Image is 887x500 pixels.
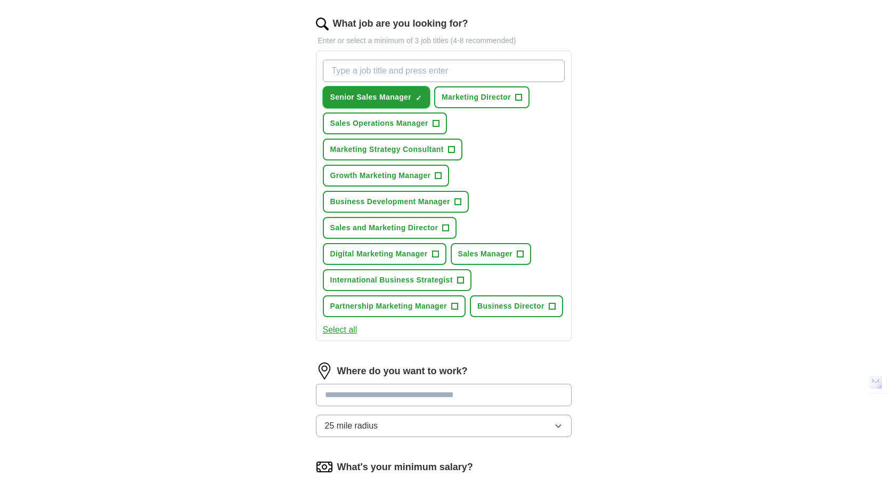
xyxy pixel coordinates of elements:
[330,118,428,129] span: Sales Operations Manager
[458,248,513,260] span: Sales Manager
[323,165,450,187] button: Growth Marketing Manager
[325,420,378,432] span: 25 mile radius
[323,217,457,239] button: Sales and Marketing Director
[333,17,468,31] label: What job are you looking for?
[330,301,447,312] span: Partnership Marketing Manager
[330,196,450,207] span: Business Development Manager
[323,112,447,134] button: Sales Operations Manager
[330,170,431,181] span: Growth Marketing Manager
[323,86,430,108] button: Senior Sales Manager✓
[323,139,462,160] button: Marketing Strategy Consultant
[442,92,511,103] span: Marketing Director
[477,301,544,312] span: Business Director
[416,94,422,102] span: ✓
[316,35,572,46] p: Enter or select a minimum of 3 job titles (4-8 recommended)
[337,364,468,378] label: Where do you want to work?
[470,295,563,317] button: Business Director
[323,60,565,82] input: Type a job title and press enter
[316,18,329,30] img: search.png
[451,243,532,265] button: Sales Manager
[323,269,471,291] button: International Business Strategist
[337,460,473,474] label: What's your minimum salary?
[316,362,333,380] img: location.png
[323,191,469,213] button: Business Development Manager
[323,324,357,336] button: Select all
[330,92,412,103] span: Senior Sales Manager
[316,415,572,437] button: 25 mile radius
[323,243,446,265] button: Digital Marketing Manager
[434,86,530,108] button: Marketing Director
[330,248,428,260] span: Digital Marketing Manager
[316,458,333,475] img: salary.png
[330,222,438,233] span: Sales and Marketing Director
[323,295,466,317] button: Partnership Marketing Manager
[330,144,444,155] span: Marketing Strategy Consultant
[330,275,453,286] span: International Business Strategist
